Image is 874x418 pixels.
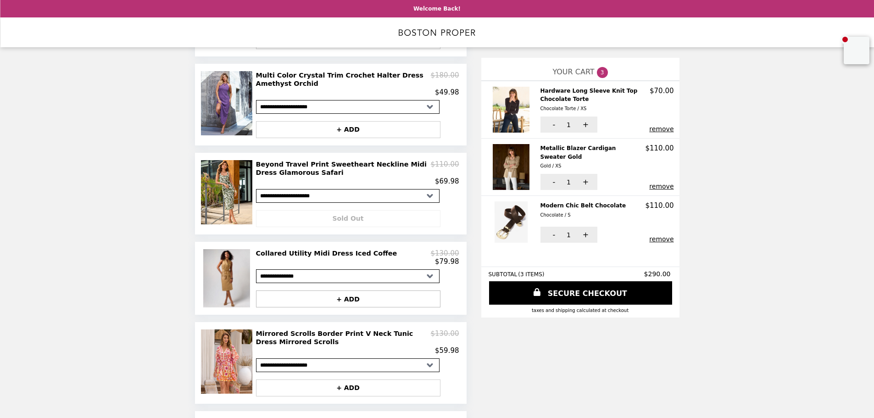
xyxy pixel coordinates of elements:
h2: Modern Chic Belt Chocolate [540,201,630,219]
button: + ADD [256,290,440,307]
p: $110.00 [430,160,459,177]
img: Metallic Blazer Cardigan Sweater Gold [493,144,532,190]
select: Select a product variant [256,100,440,114]
button: + ADD [256,379,440,396]
h2: Metallic Blazer Cardigan Sweater Gold [540,144,646,170]
select: Select a product variant [256,189,440,203]
span: 1 [567,231,571,239]
h2: Mirrored Scrolls Border Print V Neck Tunic Dress Mirrored Scrolls [256,329,431,346]
span: 1 [567,121,571,128]
p: $59.98 [435,346,459,355]
span: $290.00 [644,270,672,278]
div: Chocolate Torte / XS [540,105,646,113]
button: remove [649,235,674,243]
img: Beyond Travel Print Sweetheart Neckline Midi Dress Glamorous Safari [201,160,255,224]
button: + ADD [256,121,440,138]
select: Select a product variant [256,269,440,283]
p: $180.00 [430,71,459,88]
img: Hardware Long Sleeve Knit Top Chocolate Torte [493,87,532,133]
p: $70.00 [650,87,674,95]
button: + [572,174,597,190]
button: + [572,227,597,243]
p: $79.98 [435,257,459,266]
h2: Collared Utility Midi Dress Iced Coffee [256,249,401,257]
div: Taxes and Shipping calculated at checkout [489,308,672,313]
button: remove [649,183,674,190]
img: Multi Color Crystal Trim Crochet Halter Dress Amethyst Orchid [201,71,255,135]
img: Collared Utility Midi Dress Iced Coffee [203,249,252,307]
span: ( 3 ITEMS ) [518,271,544,278]
select: Select a product variant [256,358,440,372]
p: $130.00 [430,249,459,257]
p: $49.98 [435,88,459,96]
span: 3 [597,67,608,78]
button: - [540,174,566,190]
h2: Hardware Long Sleeve Knit Top Chocolate Torte [540,87,650,113]
img: Brand Logo [399,23,476,42]
p: $130.00 [430,329,459,346]
div: Gold / XS [540,162,642,170]
button: + [572,117,597,133]
button: - [540,117,566,133]
p: $110.00 [645,144,674,152]
img: Mirrored Scrolls Border Print V Neck Tunic Dress Mirrored Scrolls [201,329,255,394]
h2: Multi Color Crystal Trim Crochet Halter Dress Amethyst Orchid [256,71,431,88]
p: $69.98 [435,177,459,185]
p: Welcome Back! [413,6,461,12]
span: 1 [567,178,571,186]
span: SUBTOTAL [489,271,518,278]
h2: Beyond Travel Print Sweetheart Neckline Midi Dress Glamorous Safari [256,160,431,177]
img: Modern Chic Belt Chocolate [495,201,530,243]
span: YOUR CART [552,67,594,76]
button: remove [649,125,674,133]
a: SECURE CHECKOUT [489,281,672,305]
button: - [540,227,566,243]
p: $110.00 [645,201,674,210]
div: Chocolate / S [540,211,626,219]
